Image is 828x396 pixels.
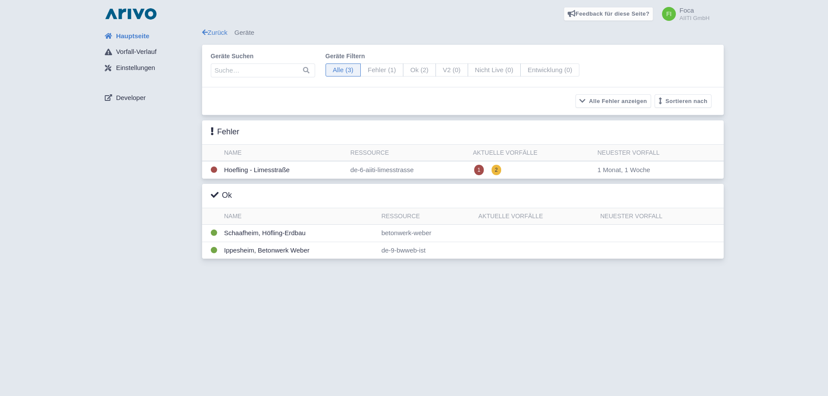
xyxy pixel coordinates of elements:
h3: Fehler [211,127,239,137]
a: Vorfall-Verlauf [98,44,202,60]
th: Aktuelle Vorfälle [475,208,597,225]
input: Suche… [211,63,315,77]
a: Developer [98,90,202,106]
th: Neuester Vorfall [594,145,724,161]
td: de-6-aiiti-limesstrasse [347,161,469,179]
th: Name [221,208,378,225]
span: 1 Monat, 1 Woche [598,166,650,173]
span: Alle (3) [326,63,361,77]
img: logo [103,7,159,21]
th: Ressource [347,145,469,161]
td: de-9-bwweb-ist [378,242,475,259]
span: Ok (2) [403,63,436,77]
td: Schaafheim, Höfling-Erdbau [221,225,378,242]
td: Ippesheim, Betonwerk Weber [221,242,378,259]
label: Geräte suchen [211,52,315,61]
small: AIITI GmbH [679,15,709,21]
th: Name [221,145,347,161]
span: Foca [679,7,694,14]
span: Developer [116,93,146,103]
span: Fehler (1) [360,63,403,77]
span: 1 [474,165,484,175]
div: Geräte [202,28,724,38]
span: 2 [492,165,502,175]
a: Foca AIITI GmbH [657,7,709,21]
label: Geräte filtern [326,52,580,61]
th: Aktuelle Vorfälle [469,145,594,161]
span: Einstellungen [116,63,155,73]
span: V2 (0) [436,63,468,77]
h3: Ok [211,191,232,200]
td: Hoefling - Limesstraße [221,161,347,179]
button: Sortieren nach [655,94,712,108]
td: betonwerk-weber [378,225,475,242]
th: Ressource [378,208,475,225]
th: Neuester Vorfall [597,208,724,225]
span: Nicht Live (0) [468,63,521,77]
span: Entwicklung (0) [520,63,580,77]
span: Vorfall-Verlauf [116,47,156,57]
span: Hauptseite [116,31,150,41]
a: Feedback für diese Seite? [564,7,654,21]
a: Einstellungen [98,60,202,77]
a: Hauptseite [98,28,202,44]
button: Alle Fehler anzeigen [575,94,651,108]
a: Zurück [202,29,228,36]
